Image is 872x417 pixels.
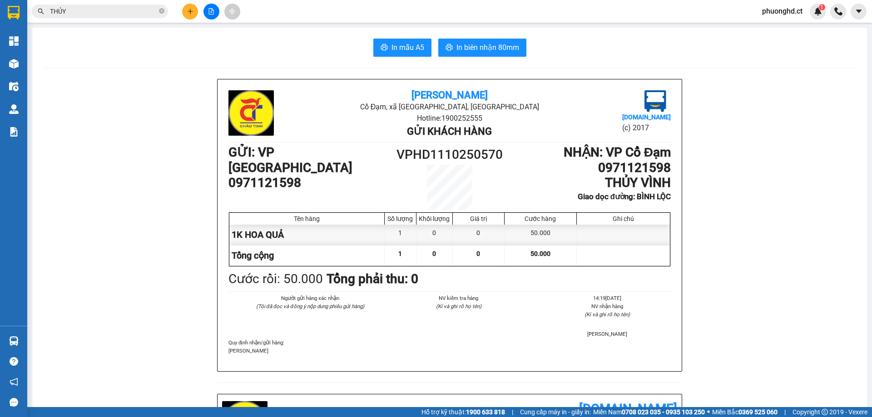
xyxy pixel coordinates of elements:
[50,6,157,16] input: Tìm tên, số ĐT hoặc mã đơn
[229,8,235,15] span: aim
[564,145,671,160] b: NHẬN : VP Cổ Đạm
[507,215,574,222] div: Cước hàng
[159,8,164,14] span: close-circle
[373,39,431,57] button: printerIn mẫu A5
[432,250,436,257] span: 0
[182,4,198,20] button: plus
[707,410,710,414] span: ⚪️
[593,407,705,417] span: Miền Nam
[10,378,18,386] span: notification
[455,215,502,222] div: Giá trị
[381,44,388,52] span: printer
[302,101,597,113] li: Cổ Đạm, xã [GEOGRAPHIC_DATA], [GEOGRAPHIC_DATA]
[855,7,863,15] span: caret-down
[834,7,842,15] img: phone-icon
[622,113,671,121] b: [DOMAIN_NAME]
[9,36,19,46] img: dashboard-icon
[820,4,823,10] span: 1
[224,4,240,20] button: aim
[395,294,522,302] li: NV kiểm tra hàng
[411,89,488,101] b: [PERSON_NAME]
[159,7,164,16] span: close-circle
[8,6,20,20] img: logo-vxr
[512,407,513,417] span: |
[784,407,786,417] span: |
[544,330,671,338] li: [PERSON_NAME]
[505,175,671,191] h1: THỦY VÌNH
[819,4,825,10] sup: 1
[208,8,214,15] span: file-add
[416,225,453,245] div: 0
[438,39,526,57] button: printerIn biên nhận 80mm
[579,215,668,222] div: Ghi chú
[228,339,671,355] div: Quy định nhận/gửi hàng :
[622,408,705,416] strong: 0708 023 035 - 0935 103 250
[407,126,492,137] b: Gửi khách hàng
[505,160,671,176] h1: 0971121598
[712,407,778,417] span: Miền Bắc
[10,357,18,366] span: question-circle
[398,250,402,257] span: 1
[578,192,671,201] b: Giao dọc đường: BÌNH LỘC
[10,398,18,407] span: message
[9,82,19,91] img: warehouse-icon
[505,225,577,245] div: 50.000
[466,408,505,416] strong: 1900 633 818
[622,122,671,133] li: (c) 2017
[544,302,671,310] li: NV nhận hàng
[755,5,810,17] span: phuonghd.ct
[228,175,394,191] h1: 0971121598
[419,215,450,222] div: Khối lượng
[453,225,505,245] div: 0
[394,145,505,165] h1: VPHD1110250570
[203,4,219,20] button: file-add
[38,8,44,15] span: search
[232,250,274,261] span: Tổng cộng
[228,347,671,355] p: [PERSON_NAME]
[9,336,19,346] img: warehouse-icon
[544,294,671,302] li: 14:19[DATE]
[579,401,677,416] b: [DOMAIN_NAME]
[530,250,550,257] span: 50.000
[851,4,867,20] button: caret-down
[228,90,274,136] img: logo.jpg
[644,90,666,112] img: logo.jpg
[232,215,382,222] div: Tên hàng
[456,42,519,53] span: In biên nhận 80mm
[585,311,630,318] i: (Kí và ghi rõ họ tên)
[387,215,414,222] div: Số lượng
[822,409,828,415] span: copyright
[446,44,453,52] span: printer
[247,294,373,302] li: Người gửi hàng xác nhận
[327,271,418,286] b: Tổng phải thu: 0
[9,104,19,114] img: warehouse-icon
[228,269,323,289] div: Cước rồi : 50.000
[256,303,364,309] i: (Tôi đã đọc và đồng ý nộp dung phiếu gửi hàng)
[229,225,385,245] div: 1K HOA QUẢ
[520,407,591,417] span: Cung cấp máy in - giấy in:
[385,225,416,245] div: 1
[9,59,19,69] img: warehouse-icon
[436,303,481,309] i: (Kí và ghi rõ họ tên)
[9,127,19,137] img: solution-icon
[302,113,597,124] li: Hotline: 1900252555
[421,407,505,417] span: Hỗ trợ kỹ thuật:
[391,42,424,53] span: In mẫu A5
[476,250,480,257] span: 0
[228,145,352,175] b: GỬI : VP [GEOGRAPHIC_DATA]
[738,408,778,416] strong: 0369 525 060
[187,8,193,15] span: plus
[814,7,822,15] img: icon-new-feature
